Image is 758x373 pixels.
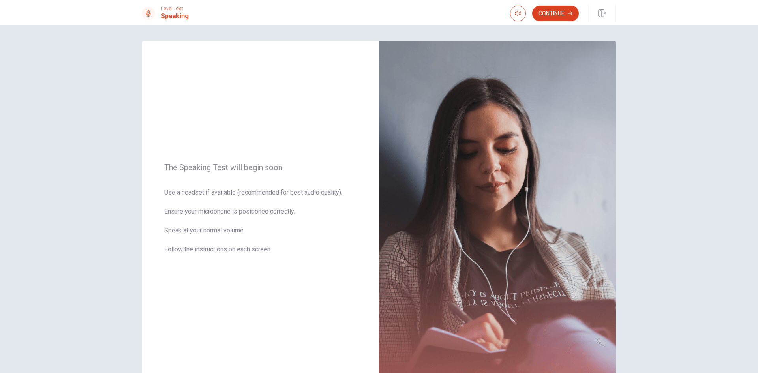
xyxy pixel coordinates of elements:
[164,188,357,264] span: Use a headset if available (recommended for best audio quality). Ensure your microphone is positi...
[161,11,189,21] h1: Speaking
[164,163,357,172] span: The Speaking Test will begin soon.
[161,6,189,11] span: Level Test
[532,6,579,21] button: Continue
